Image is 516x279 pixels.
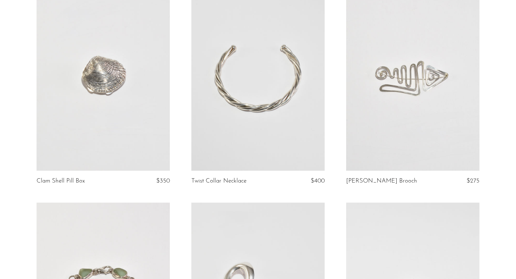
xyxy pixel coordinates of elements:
[346,178,417,184] a: [PERSON_NAME] Brooch
[191,178,247,184] a: Twist Collar Necklace
[156,178,170,184] span: $350
[467,178,479,184] span: $275
[37,178,85,184] a: Clam Shell Pill Box
[311,178,325,184] span: $400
